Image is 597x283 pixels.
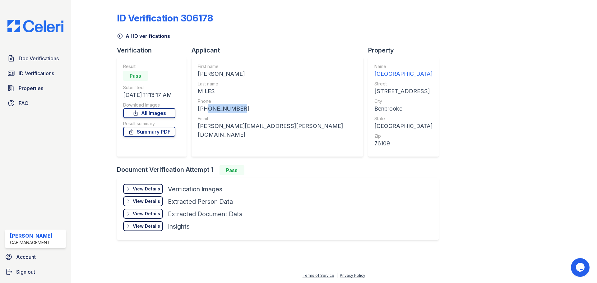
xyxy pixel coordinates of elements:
a: Privacy Policy [340,273,365,278]
div: State [374,116,433,122]
div: Download Images [123,102,175,108]
a: Terms of Service [303,273,334,278]
img: CE_Logo_Blue-a8612792a0a2168367f1c8372b55b34899dd931a85d93a1a3d3e32e68fde9ad4.png [2,20,68,32]
div: Name [374,63,433,70]
div: View Details [133,211,160,217]
div: Applicant [192,46,368,55]
div: Verification [117,46,192,55]
a: Account [2,251,68,263]
span: Properties [19,84,43,92]
div: City [374,98,433,104]
div: ID Verification 306178 [117,12,213,24]
div: Benbrooke [374,104,433,113]
div: | [336,273,338,278]
div: [DATE] 11:13:17 AM [123,91,175,99]
div: View Details [133,223,160,229]
a: Properties [5,82,66,94]
div: Phone [198,98,357,104]
div: Last name [198,81,357,87]
span: Sign out [16,268,35,276]
div: Property [368,46,444,55]
div: [PERSON_NAME] [10,232,53,240]
a: Sign out [2,266,68,278]
div: View Details [133,186,160,192]
a: All Images [123,108,175,118]
a: Summary PDF [123,127,175,137]
div: MILES [198,87,357,96]
a: Doc Verifications [5,52,66,65]
div: Zip [374,133,433,139]
span: Doc Verifications [19,55,59,62]
div: Pass [123,71,148,81]
div: [PERSON_NAME][EMAIL_ADDRESS][PERSON_NAME][DOMAIN_NAME] [198,122,357,139]
div: [GEOGRAPHIC_DATA] [374,122,433,130]
div: Insights [168,222,190,231]
span: ID Verifications [19,70,54,77]
div: [GEOGRAPHIC_DATA] [374,70,433,78]
span: FAQ [19,99,29,107]
div: Email [198,116,357,122]
div: Result [123,63,175,70]
span: Account [16,253,36,261]
a: FAQ [5,97,66,109]
div: Result summary [123,121,175,127]
div: [PERSON_NAME] [198,70,357,78]
iframe: chat widget [571,258,591,277]
div: Submitted [123,84,175,91]
div: Document Verification Attempt 1 [117,165,444,175]
div: 76109 [374,139,433,148]
div: View Details [133,198,160,204]
div: Pass [220,165,244,175]
div: [PHONE_NUMBER] [198,104,357,113]
div: Street [374,81,433,87]
div: [STREET_ADDRESS] [374,87,433,96]
a: All ID verifications [117,32,170,40]
div: Extracted Person Data [168,197,233,206]
div: First name [198,63,357,70]
div: CAF Management [10,240,53,246]
div: Verification Images [168,185,222,194]
a: Name [GEOGRAPHIC_DATA] [374,63,433,78]
div: Extracted Document Data [168,210,243,218]
a: ID Verifications [5,67,66,80]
